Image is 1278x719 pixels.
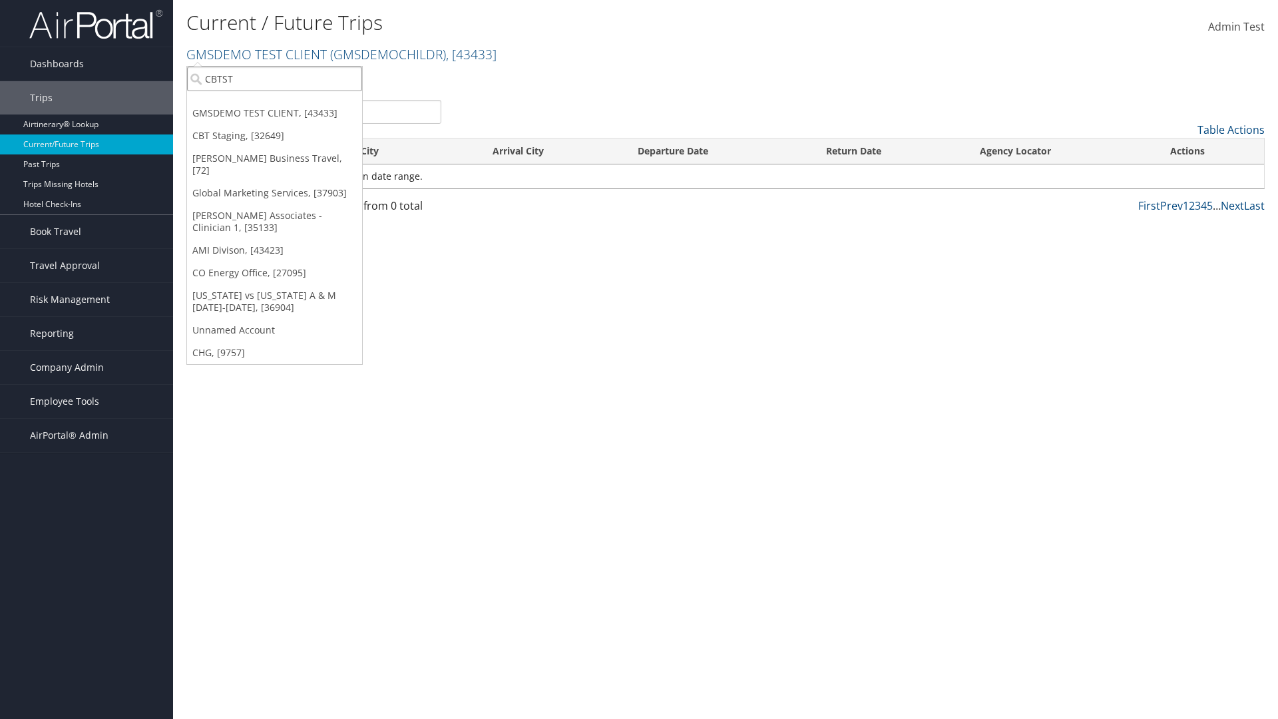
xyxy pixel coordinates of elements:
th: Departure Date: activate to sort column descending [626,138,814,164]
th: Departure City: activate to sort column ascending [300,138,481,164]
a: Admin Test [1208,7,1265,48]
th: Agency Locator: activate to sort column ascending [968,138,1158,164]
img: airportal-logo.png [29,9,162,40]
a: CBT Staging, [32649] [187,124,362,147]
th: Arrival City: activate to sort column ascending [481,138,625,164]
span: Trips [30,81,53,115]
a: 4 [1201,198,1207,213]
a: Global Marketing Services, [37903] [187,182,362,204]
a: Table Actions [1197,122,1265,137]
th: Return Date: activate to sort column ascending [814,138,968,164]
span: Travel Approval [30,249,100,282]
span: Risk Management [30,283,110,316]
input: Search Accounts [187,67,362,91]
a: 2 [1189,198,1195,213]
a: GMSDEMO TEST CLIENT [186,45,497,63]
a: Last [1244,198,1265,213]
a: 3 [1195,198,1201,213]
a: 1 [1183,198,1189,213]
h1: Current / Future Trips [186,9,905,37]
span: Company Admin [30,351,104,384]
th: Actions [1158,138,1264,164]
span: Dashboards [30,47,84,81]
a: CHG, [9757] [187,342,362,364]
span: Admin Test [1208,19,1265,34]
span: ( GMSDEMOCHILDR ) [330,45,446,63]
span: , [ 43433 ] [446,45,497,63]
a: CO Energy Office, [27095] [187,262,362,284]
span: AirPortal® Admin [30,419,108,452]
a: 5 [1207,198,1213,213]
a: [PERSON_NAME] Business Travel, [72] [187,147,362,182]
p: Filter: [186,70,905,87]
a: First [1138,198,1160,213]
a: GMSDEMO TEST CLIENT, [43433] [187,102,362,124]
a: Next [1221,198,1244,213]
a: AMI Divison, [43423] [187,239,362,262]
a: [US_STATE] vs [US_STATE] A & M [DATE]-[DATE], [36904] [187,284,362,319]
span: Book Travel [30,215,81,248]
span: Reporting [30,317,74,350]
td: No Airtineraries found within the given date range. [187,164,1264,188]
span: … [1213,198,1221,213]
span: Employee Tools [30,385,99,418]
a: [PERSON_NAME] Associates - Clinician 1, [35133] [187,204,362,239]
a: Prev [1160,198,1183,213]
a: Unnamed Account [187,319,362,342]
